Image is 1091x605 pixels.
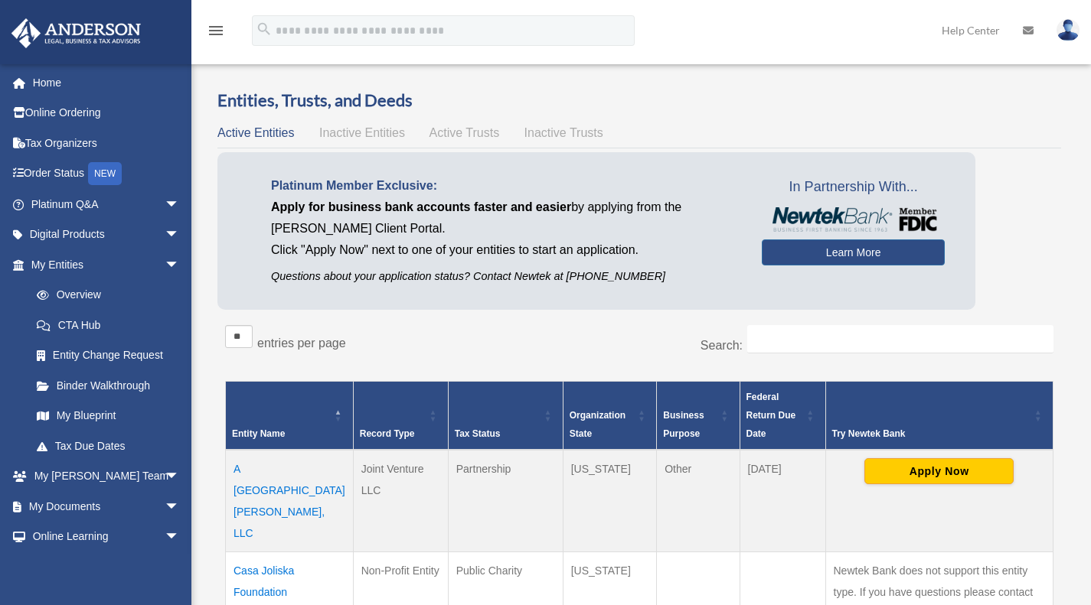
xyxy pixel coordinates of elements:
span: arrow_drop_down [165,491,195,522]
a: Order StatusNEW [11,158,203,190]
span: Entity Name [232,428,285,439]
p: Platinum Member Exclusive: [271,175,739,197]
h3: Entities, Trusts, and Deeds [217,89,1061,112]
p: Questions about your application status? Contact Newtek at [PHONE_NUMBER] [271,267,739,286]
div: NEW [88,162,122,185]
a: CTA Hub [21,310,195,340]
label: Search: [701,339,743,352]
img: NewtekBankLogoSM.png [769,207,937,232]
span: Organization State [570,410,626,439]
a: Overview [21,280,188,311]
span: arrow_drop_down [165,461,195,493]
button: Apply Now [864,458,1014,484]
i: menu [207,21,225,40]
div: Try Newtek Bank [832,424,1031,443]
span: Apply for business bank accounts faster and easier [271,200,571,213]
span: Active Entities [217,126,294,139]
a: Billingarrow_drop_down [11,551,203,582]
td: Other [657,450,740,552]
th: Organization State: Activate to sort [563,382,656,450]
th: Tax Status: Activate to sort [448,382,563,450]
td: A [GEOGRAPHIC_DATA][PERSON_NAME], LLC [226,450,354,552]
a: My Documentsarrow_drop_down [11,491,203,522]
span: Business Purpose [663,410,704,439]
img: User Pic [1057,19,1080,41]
a: Tax Organizers [11,128,203,158]
td: [US_STATE] [563,450,656,552]
a: Home [11,67,203,98]
th: Business Purpose: Activate to sort [657,382,740,450]
th: Entity Name: Activate to invert sorting [226,382,354,450]
span: Inactive Entities [319,126,405,139]
label: entries per page [257,337,346,350]
img: Anderson Advisors Platinum Portal [7,18,145,48]
span: arrow_drop_down [165,249,195,281]
span: arrow_drop_down [165,220,195,251]
th: Record Type: Activate to sort [353,382,448,450]
td: Joint Venture LLC [353,450,448,552]
a: Digital Productsarrow_drop_down [11,220,203,250]
a: My [PERSON_NAME] Teamarrow_drop_down [11,461,203,492]
th: Try Newtek Bank : Activate to sort [825,382,1053,450]
span: Record Type [360,428,415,439]
a: Online Ordering [11,98,203,128]
a: Entity Change Request [21,340,195,371]
td: Partnership [448,450,563,552]
span: arrow_drop_down [165,189,195,220]
td: [DATE] [740,450,825,552]
a: My Blueprint [21,401,195,431]
a: Binder Walkthrough [21,370,195,401]
span: Federal Return Due Date [746,392,796,439]
th: Federal Return Due Date: Activate to sort [740,382,825,450]
a: Tax Due Dates [21,431,195,461]
a: Online Learningarrow_drop_down [11,522,203,552]
span: arrow_drop_down [165,551,195,583]
span: Tax Status [455,428,501,439]
span: Inactive Trusts [524,126,603,139]
span: Active Trusts [430,126,500,139]
span: In Partnership With... [762,175,945,200]
i: search [256,21,273,37]
p: Click "Apply Now" next to one of your entities to start an application. [271,239,739,261]
a: My Entitiesarrow_drop_down [11,249,195,280]
a: Platinum Q&Aarrow_drop_down [11,189,203,220]
span: arrow_drop_down [165,522,195,553]
a: Learn More [762,239,945,265]
a: menu [207,27,225,40]
p: by applying from the [PERSON_NAME] Client Portal. [271,197,739,239]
